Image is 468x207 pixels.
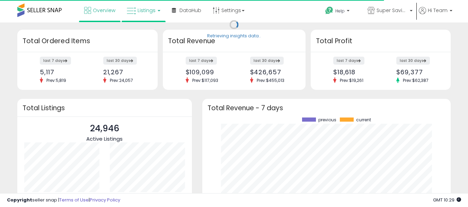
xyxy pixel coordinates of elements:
a: Terms of Use [59,197,89,203]
div: seller snap | | [7,197,120,204]
span: Listings [138,7,156,14]
span: Help [335,8,345,14]
span: Prev: $62,387 [399,77,432,83]
label: last 7 days [333,57,364,65]
a: Hi Team [419,7,452,22]
label: last 30 days [250,57,284,65]
span: Prev: 24,057 [106,77,136,83]
div: Retrieving insights data.. [207,33,261,39]
label: last 30 days [396,57,430,65]
span: Prev: $117,093 [189,77,222,83]
h3: Total Ordered Items [23,36,152,46]
span: 2025-08-11 10:29 GMT [433,197,461,203]
span: Hi Team [428,7,448,14]
span: Prev: $19,261 [336,77,367,83]
div: $69,377 [396,68,439,76]
label: last 7 days [40,57,71,65]
h3: Total Listings [23,105,187,111]
label: last 7 days [186,57,217,65]
strong: Copyright [7,197,32,203]
span: Prev: $455,013 [253,77,288,83]
h3: Total Revenue [168,36,300,46]
a: Privacy Policy [90,197,120,203]
h3: Total Revenue - 7 days [207,105,445,111]
span: Active Listings [86,135,123,142]
span: Overview [93,7,115,14]
label: last 30 days [103,57,137,65]
p: 24,946 [86,122,123,135]
span: previous [318,117,336,122]
div: $426,657 [250,68,293,76]
i: Get Help [325,6,334,15]
div: 5,117 [40,68,82,76]
a: Help [320,1,361,22]
span: Prev: 5,819 [43,77,70,83]
span: current [356,117,371,122]
b: 22854 [46,191,64,200]
b: 17019 [132,191,146,200]
div: $109,099 [186,68,229,76]
span: DataHub [179,7,201,14]
span: Super Savings Now (NEW) [377,7,408,14]
div: 21,267 [103,68,145,76]
h3: Total Profit [316,36,446,46]
div: $18,618 [333,68,376,76]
